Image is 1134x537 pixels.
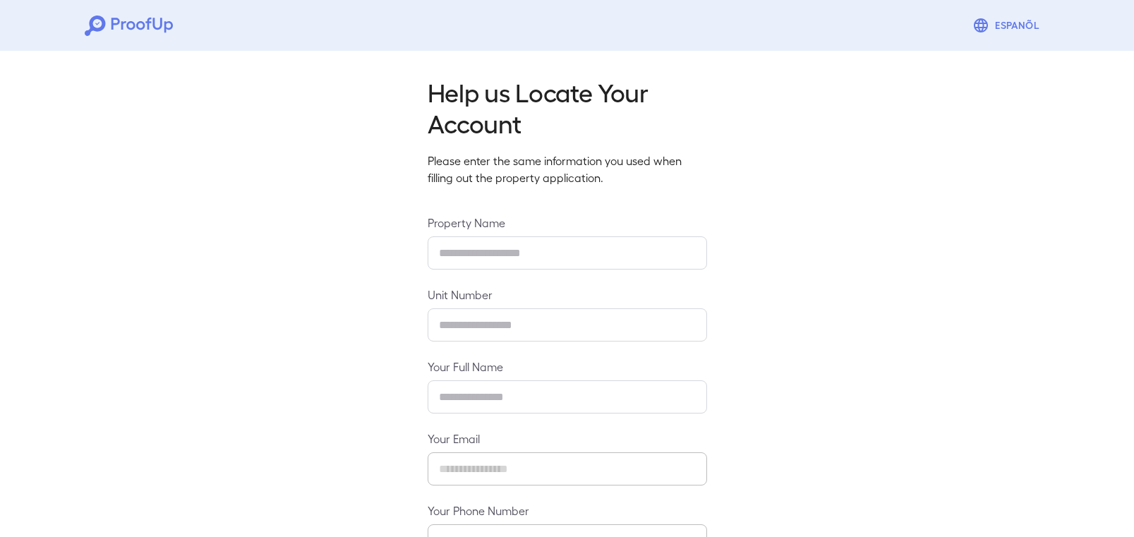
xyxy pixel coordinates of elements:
label: Your Email [428,430,707,447]
button: Espanõl [967,11,1049,40]
h2: Help us Locate Your Account [428,76,707,138]
label: Your Full Name [428,358,707,375]
label: Property Name [428,215,707,231]
label: Unit Number [428,286,707,303]
label: Your Phone Number [428,502,707,519]
p: Please enter the same information you used when filling out the property application. [428,152,707,186]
